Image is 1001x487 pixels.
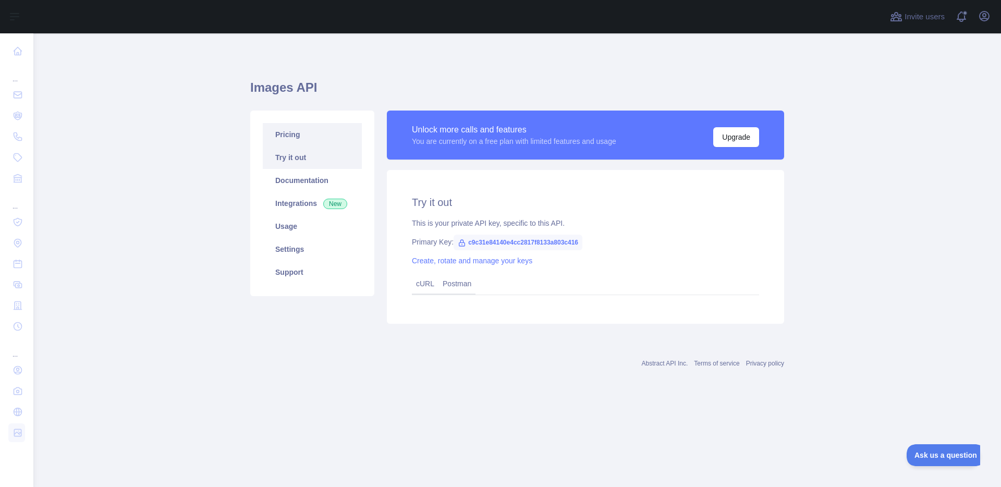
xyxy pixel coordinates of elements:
div: Primary Key: [412,237,759,247]
a: Settings [263,238,362,261]
a: Terms of service [694,360,739,367]
span: New [323,199,347,209]
iframe: Toggle Customer Support [907,444,980,466]
h2: Try it out [412,195,759,210]
button: Invite users [888,8,947,25]
a: Pricing [263,123,362,146]
a: Usage [263,215,362,238]
a: cURL [416,279,434,288]
span: Invite users [905,11,945,23]
h1: Images API [250,79,784,104]
a: Support [263,261,362,284]
a: Privacy policy [746,360,784,367]
a: Integrations New [263,192,362,215]
div: ... [8,63,25,83]
a: Postman [438,275,475,292]
span: c9c31e84140e4cc2817f8133a803c416 [454,235,582,250]
a: Documentation [263,169,362,192]
a: Create, rotate and manage your keys [412,257,532,265]
div: Unlock more calls and features [412,124,616,136]
a: Try it out [263,146,362,169]
div: ... [8,190,25,211]
div: You are currently on a free plan with limited features and usage [412,136,616,147]
div: ... [8,338,25,359]
div: This is your private API key, specific to this API. [412,218,759,228]
a: Abstract API Inc. [642,360,688,367]
button: Upgrade [713,127,759,147]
